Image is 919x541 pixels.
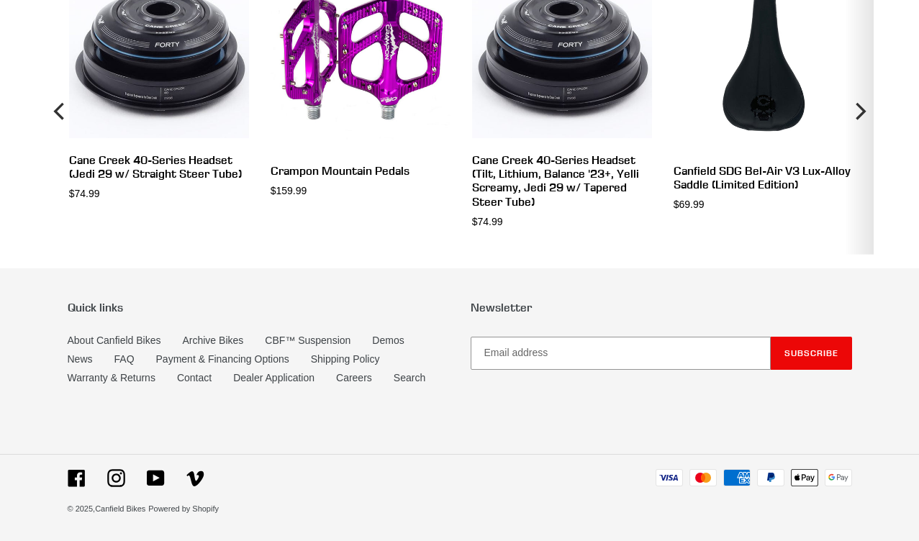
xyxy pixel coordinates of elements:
[771,337,852,370] button: Subscribe
[311,353,380,365] a: Shipping Policy
[471,337,771,370] input: Email address
[68,301,449,314] p: Quick links
[336,372,372,383] a: Careers
[114,353,135,365] a: FAQ
[148,504,219,513] a: Powered by Shopify
[156,353,289,365] a: Payment & Financing Options
[68,504,146,513] small: © 2025,
[182,335,243,346] a: Archive Bikes
[233,372,314,383] a: Dealer Application
[68,372,155,383] a: Warranty & Returns
[265,335,350,346] a: CBF™ Suspension
[372,335,404,346] a: Demos
[471,301,852,314] p: Newsletter
[95,504,145,513] a: Canfield Bikes
[394,372,425,383] a: Search
[68,335,161,346] a: About Canfield Bikes
[177,372,212,383] a: Contact
[68,353,93,365] a: News
[784,347,838,358] span: Subscribe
